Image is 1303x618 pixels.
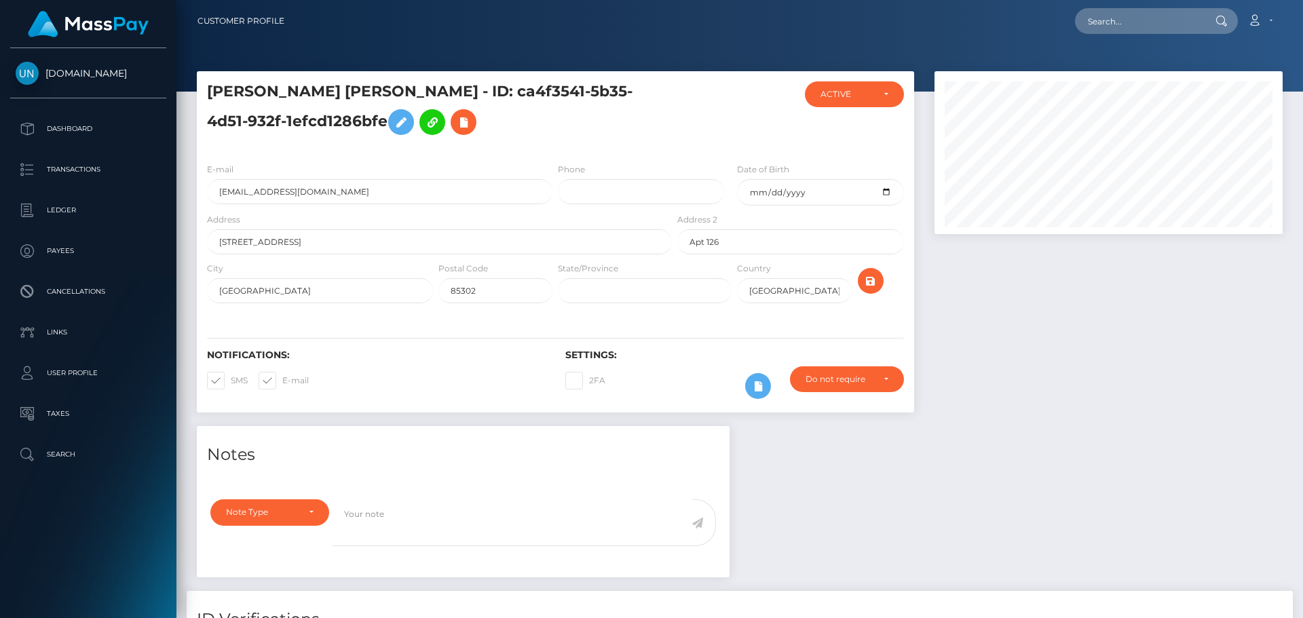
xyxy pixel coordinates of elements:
label: Address [207,214,240,226]
h4: Notes [207,443,719,467]
h5: [PERSON_NAME] [PERSON_NAME] - ID: ca4f3541-5b35-4d51-932f-1efcd1286bfe [207,81,664,142]
img: Unlockt.me [16,62,39,85]
a: Cancellations [10,275,166,309]
p: Transactions [16,159,161,180]
a: Payees [10,234,166,268]
label: City [207,263,223,275]
a: Dashboard [10,112,166,146]
label: E-mail [207,163,233,176]
p: Links [16,322,161,343]
label: E-mail [259,372,309,389]
p: Search [16,444,161,465]
span: [DOMAIN_NAME] [10,67,166,79]
label: State/Province [558,263,618,275]
a: Search [10,438,166,471]
p: Cancellations [16,282,161,302]
h6: Settings: [565,349,903,361]
img: MassPay Logo [28,11,149,37]
a: User Profile [10,356,166,390]
input: Search... [1075,8,1203,34]
div: ACTIVE [820,89,873,100]
a: Taxes [10,397,166,431]
p: Dashboard [16,119,161,139]
button: ACTIVE [805,81,904,107]
label: Date of Birth [737,163,789,176]
label: SMS [207,372,248,389]
p: Ledger [16,200,161,220]
p: Payees [16,241,161,261]
h6: Notifications: [207,349,545,361]
label: Country [737,263,771,275]
a: Ledger [10,193,166,227]
a: Customer Profile [197,7,284,35]
button: Do not require [790,366,904,392]
label: Address 2 [677,214,717,226]
a: Transactions [10,153,166,187]
label: Phone [558,163,585,176]
div: Do not require [806,374,873,385]
label: 2FA [565,372,605,389]
button: Note Type [210,499,329,525]
div: Note Type [226,507,298,518]
p: Taxes [16,404,161,424]
label: Postal Code [438,263,488,275]
p: User Profile [16,363,161,383]
a: Links [10,315,166,349]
